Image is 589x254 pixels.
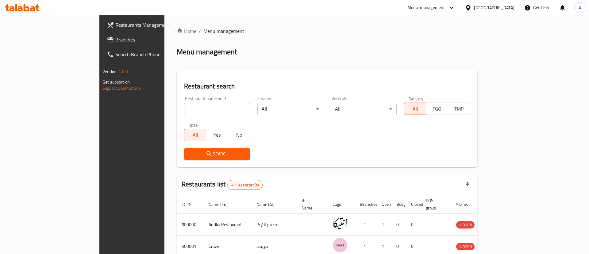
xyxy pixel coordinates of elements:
[333,216,348,231] img: Antika Restaurant
[231,131,248,139] span: No
[189,150,245,158] span: Search
[115,21,193,29] span: Restaurants Management
[391,195,406,214] th: Busy
[206,129,228,141] button: Yes
[391,214,406,236] td: 0
[426,103,448,115] button: TGO
[199,27,201,35] li: /
[408,96,424,101] label: Delivery
[331,103,397,115] div: All
[177,27,477,35] nav: breadcrumb
[203,27,244,35] span: Menu management
[456,243,475,250] span: HIDDEN
[429,104,445,113] span: TGO
[115,51,193,58] span: Search Branch Phone
[456,201,476,208] span: Status
[448,103,470,115] button: TMP
[102,18,198,32] a: Restaurants Management
[474,4,514,11] div: [GEOGRAPHIC_DATA]
[187,131,204,139] span: All
[355,195,377,214] th: Branches
[204,214,252,236] td: Antika Restaurant
[118,68,128,76] span: 1.0.0
[188,123,200,127] label: Upsell
[460,178,475,192] div: Export file
[302,197,320,212] span: Ref. Name
[209,201,236,208] span: Name (En)
[102,47,198,62] a: Search Branch Phone
[209,131,225,139] span: Yes
[227,180,263,190] div: Total records count
[102,78,131,86] span: Get support on:
[451,104,468,113] span: TMP
[579,4,581,11] span: A
[333,237,348,253] img: Crave
[184,82,470,91] h2: Restaurant search
[406,195,421,214] th: Closed
[184,103,250,115] input: Search for restaurant name or ID..
[404,103,426,115] button: All
[177,47,237,57] h2: Menu management
[102,68,117,76] span: Version:
[228,182,262,188] span: 41133 record(s)
[355,214,377,236] td: 1
[407,104,424,113] span: All
[102,32,198,47] a: Branches
[426,197,444,212] span: POS group
[328,195,355,214] th: Logo
[115,36,193,43] span: Branches
[228,129,250,141] button: No
[406,214,421,236] td: 0
[377,195,391,214] th: Open
[257,103,323,115] div: All
[184,129,206,141] button: All
[456,221,475,229] span: HIDDEN
[256,201,283,208] span: Name (Ar)
[377,214,391,236] td: 1
[184,148,250,160] button: Search
[407,4,445,11] div: Menu-management
[252,214,297,236] td: مطعم أنتيكا
[182,180,263,190] h2: Restaurants list
[102,84,141,92] a: Support.OpsPlatform
[182,201,193,208] span: ID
